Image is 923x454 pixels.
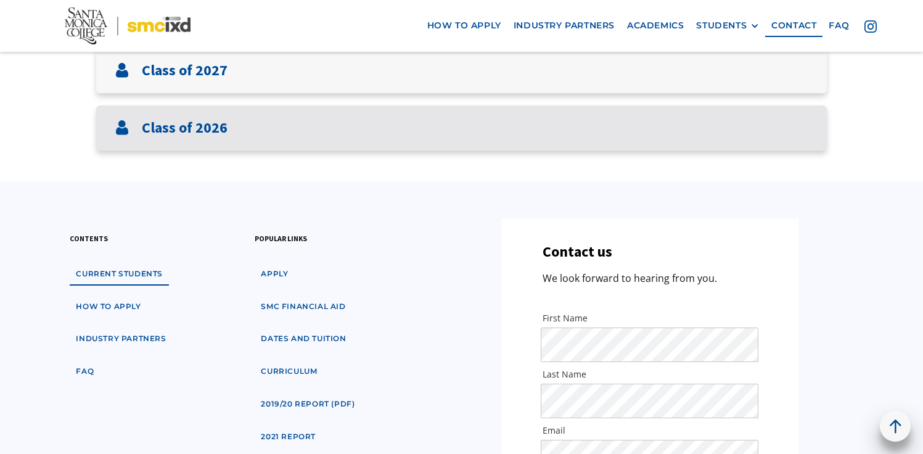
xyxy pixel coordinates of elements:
[115,120,129,135] img: User icon
[70,295,147,318] a: how to apply
[255,328,352,350] a: dates and tuition
[142,62,228,80] h3: Class of 2027
[696,20,747,31] div: STUDENTS
[864,20,877,32] img: icon - instagram
[255,263,294,286] a: apply
[65,7,191,44] img: Santa Monica College - SMC IxD logo
[70,233,108,244] h3: contents
[115,63,129,78] img: User icon
[621,14,690,37] a: Academics
[70,328,172,350] a: industry partners
[543,270,717,287] p: We look forward to hearing from you.
[255,233,307,244] h3: popular links
[255,426,322,448] a: 2021 Report
[255,360,323,383] a: curriculum
[822,14,855,37] a: faq
[543,243,612,261] h3: Contact us
[255,393,361,416] a: 2019/20 Report (pdf)
[70,360,100,383] a: faq
[543,368,757,381] label: Last Name
[765,14,822,37] a: contact
[507,14,621,37] a: industry partners
[880,411,911,442] a: back to top
[543,312,757,324] label: First Name
[255,295,351,318] a: SMC financial aid
[421,14,507,37] a: how to apply
[70,263,169,286] a: Current students
[543,424,757,437] label: Email
[142,119,228,137] h3: Class of 2026
[696,20,759,31] div: STUDENTS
